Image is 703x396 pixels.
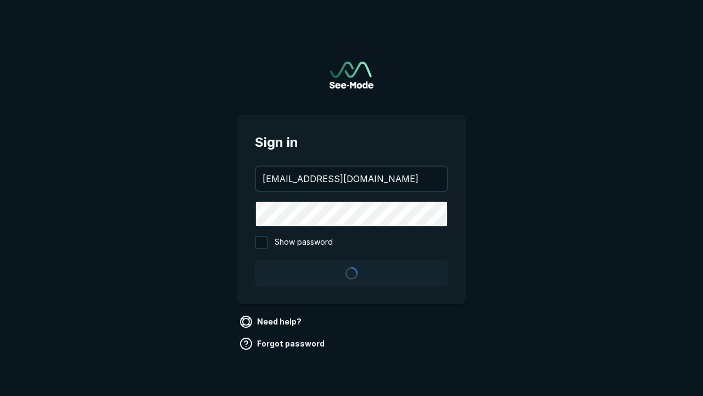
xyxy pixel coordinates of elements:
a: Need help? [237,313,306,331]
a: Go to sign in [330,62,373,89]
span: Show password [275,236,333,249]
input: your@email.com [256,167,447,191]
span: Sign in [255,133,448,152]
img: See-Mode Logo [330,62,373,89]
a: Forgot password [237,335,329,353]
